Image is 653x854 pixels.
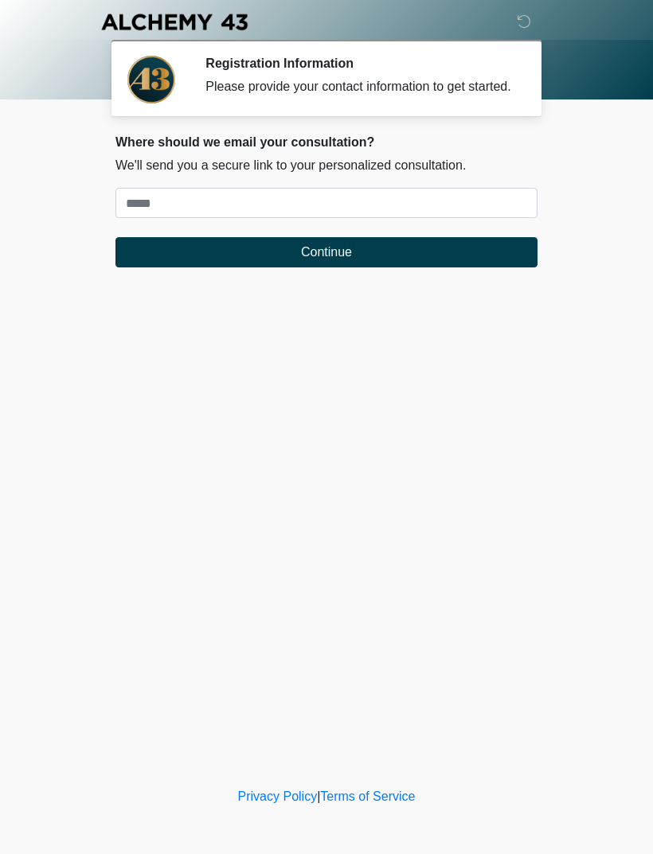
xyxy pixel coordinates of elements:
[238,790,318,803] a: Privacy Policy
[205,77,514,96] div: Please provide your contact information to get started.
[100,12,249,32] img: Alchemy 43 Logo
[115,156,538,175] p: We'll send you a secure link to your personalized consultation.
[205,56,514,71] h2: Registration Information
[115,237,538,267] button: Continue
[317,790,320,803] a: |
[320,790,415,803] a: Terms of Service
[127,56,175,103] img: Agent Avatar
[115,135,538,150] h2: Where should we email your consultation?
